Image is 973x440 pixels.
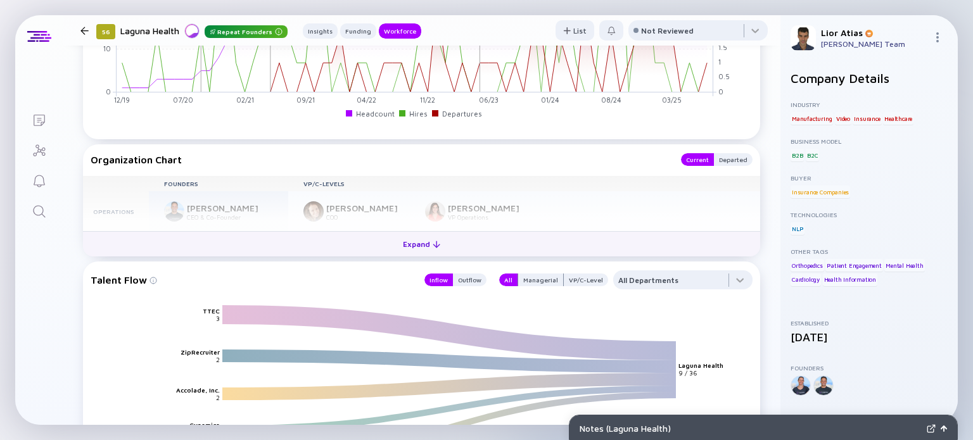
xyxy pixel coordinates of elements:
div: [PERSON_NAME] Team [821,39,927,49]
div: Expand [395,234,448,254]
div: 56 [96,24,115,39]
div: Patient Engagement [825,259,882,272]
div: Established [791,319,948,327]
div: Laguna Health [120,23,288,39]
button: Outflow [453,273,486,286]
button: List [556,20,594,41]
button: Insights [303,23,338,39]
tspan: 11/22 [420,96,435,104]
div: Insurance [853,112,881,125]
a: Investor Map [15,134,63,165]
text: Cynamics [189,421,220,429]
text: 9 / 36 [678,370,697,377]
button: All [499,273,518,286]
tspan: 08/24 [601,96,621,104]
text: ZipRecruiter [181,348,220,356]
h2: Company Details [791,71,948,85]
button: Current [681,153,714,166]
div: Repeat Founders [205,25,288,38]
text: Laguna Health [678,362,723,370]
div: Managerial [518,273,563,286]
div: Industry [791,101,948,108]
text: 2 [216,356,220,363]
img: Lior Profile Picture [791,25,816,51]
div: Technologies [791,211,948,218]
button: VP/C-Level [564,273,608,286]
div: Lior Atias [821,27,927,38]
button: Inflow [424,273,453,286]
div: Insurance Companies [791,185,850,198]
button: Workforce [379,23,421,39]
div: List [556,21,594,41]
div: Notes ( Laguna Health ) [580,423,922,434]
tspan: 10 [103,44,111,53]
button: Departed [714,153,753,166]
div: Talent Flow [91,270,412,289]
img: Open Notes [941,425,947,432]
div: Organization Chart [91,153,668,166]
div: Orthopedics [791,259,824,272]
div: B2C [806,149,819,161]
div: Insights [303,25,338,37]
text: Accolade, Inc. [176,386,220,394]
img: Expand Notes [927,424,936,433]
div: Not Reviewed [641,26,694,35]
tspan: 04/22 [357,96,376,104]
button: Funding [340,23,376,39]
div: Funding [340,25,376,37]
div: Video [835,112,851,125]
div: Healthcare [883,112,913,125]
a: Reminders [15,165,63,195]
tspan: 07/20 [173,96,193,104]
button: Expand [83,231,760,256]
tspan: 0 [718,87,723,96]
tspan: 06/23 [479,96,499,104]
div: Buyer [791,174,948,182]
tspan: 03/25 [662,96,682,104]
div: Founders [791,364,948,372]
div: Business Model [791,137,948,145]
tspan: 09/21 [296,96,315,104]
button: Managerial [518,273,564,286]
tspan: 1 [718,58,721,66]
div: [DATE] [791,330,948,344]
text: TTEC [203,307,220,315]
tspan: 0.5 [718,73,730,81]
img: Menu [932,32,943,42]
a: Lists [15,104,63,134]
div: Workforce [379,25,421,37]
text: 3 [216,315,220,322]
div: Cardiology [791,273,821,286]
a: Search [15,195,63,225]
div: Other Tags [791,248,948,255]
div: Manufacturing [791,112,833,125]
div: Health Information [823,273,877,286]
div: B2B [791,149,804,161]
text: 2 [216,394,220,401]
div: NLP [791,222,804,235]
tspan: 02/21 [236,96,254,104]
div: Mental Health [884,259,924,272]
tspan: 0 [106,87,111,96]
tspan: 01/24 [541,96,559,104]
tspan: 12/19 [114,96,130,104]
tspan: 1.5 [718,44,727,52]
